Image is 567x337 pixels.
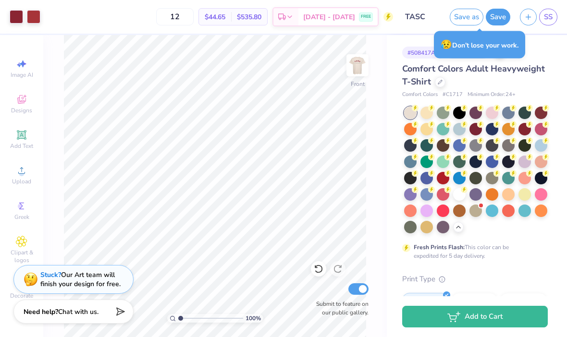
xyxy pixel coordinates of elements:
[5,249,38,264] span: Clipart & logos
[303,12,355,22] span: [DATE] - [DATE]
[11,107,32,114] span: Designs
[311,300,369,317] label: Submit to feature on our public gallery.
[443,91,463,99] span: # C1717
[246,314,261,323] span: 100 %
[544,12,553,23] span: SS
[11,71,33,79] span: Image AI
[452,293,497,307] div: Embroidery
[441,38,452,51] span: 😥
[10,292,33,300] span: Decorate
[348,56,367,75] img: Front
[402,293,449,307] div: Screen Print
[402,47,441,59] div: # 508417A
[402,63,545,87] span: Comfort Colors Adult Heavyweight T-Shirt
[156,8,194,25] input: – –
[40,270,61,279] strong: Stuck?
[40,270,121,289] div: Our Art team will finish your design for free.
[434,31,525,59] div: Don’t lose your work.
[402,306,548,327] button: Add to Cart
[500,293,547,307] div: Digital Print
[398,7,445,26] input: Untitled Design
[12,178,31,185] span: Upload
[486,9,510,25] button: Save
[58,307,99,316] span: Chat with us.
[450,9,483,25] button: Save as
[24,307,58,316] strong: Need help?
[468,91,516,99] span: Minimum Order: 24 +
[14,213,29,221] span: Greek
[539,9,557,25] a: SS
[361,13,371,20] span: FREE
[205,12,225,22] span: $44.65
[351,80,365,88] div: Front
[402,91,438,99] span: Comfort Colors
[414,243,532,260] div: This color can be expedited for 5 day delivery.
[237,12,261,22] span: $535.80
[402,274,548,285] div: Print Type
[414,243,465,251] strong: Fresh Prints Flash:
[10,142,33,150] span: Add Text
